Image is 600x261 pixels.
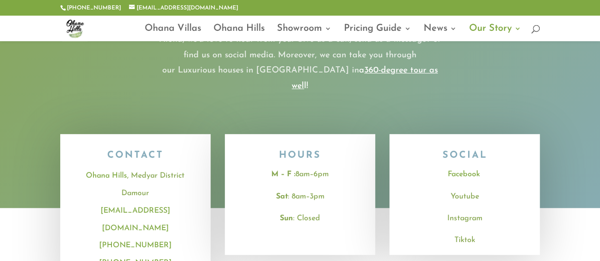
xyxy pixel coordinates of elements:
a: News [424,25,457,41]
strong: M – F : [271,171,295,178]
strong: Sat [276,193,287,200]
a: Ohana Villas [145,25,201,41]
a: [PHONE_NUMBER] [99,242,172,249]
span: 360-degree tour as wel [292,66,438,90]
span: : Closed [280,215,320,222]
a: 360-degree tour as well! [292,66,438,90]
a: [PHONE_NUMBER] [67,5,121,11]
a: [EMAIL_ADDRESS][DOMAIN_NAME] [129,5,238,11]
a: Youtube [451,193,479,200]
a: Pricing Guide [344,25,411,41]
a: [EMAIL_ADDRESS][DOMAIN_NAME] [101,207,170,232]
span: : 8am–3pm [276,193,324,200]
a: Showroom [277,25,332,41]
a: Instagram [447,215,482,222]
span: , Medyar District Damour [86,172,185,197]
a: Tiktok [454,236,475,244]
a: Ohana Hills [213,25,265,41]
a: Facebook [447,171,480,178]
span: SOCIAL [442,151,487,160]
strong: Sun [280,215,293,222]
p: Aloha, we’d love to hear from you! Give us a call, send us a message? or find us on social media.... [158,32,443,94]
img: ohana-hills [62,16,88,41]
a: Our Story [469,25,521,41]
span: Hours [279,151,321,160]
span: a [292,66,438,90]
a: Ohana Hills [86,172,127,180]
span: CONTACT [107,151,164,160]
span: 8am–6pm [271,171,329,178]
